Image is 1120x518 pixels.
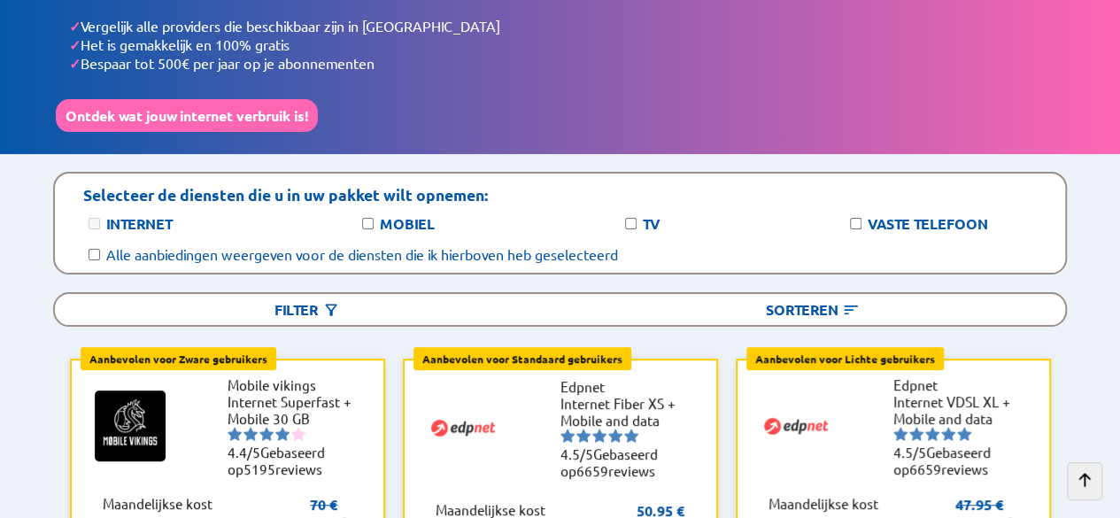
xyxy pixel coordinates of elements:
[310,495,337,514] s: 70 €
[228,444,360,477] li: Gebaseerd op reviews
[56,99,318,132] button: Ontdek wat jouw internet verbruik is!
[560,445,693,479] li: Gebaseerd op reviews
[228,427,242,441] img: starnr1
[69,54,1064,73] li: Bespaar tot 500€ per jaar op je abonnementen
[69,17,81,35] span: ✓
[560,429,575,443] img: starnr1
[89,352,267,366] b: Aanbevolen voor Zware gebruikers
[422,352,622,366] b: Aanbevolen voor Standaard gebruikers
[560,445,593,462] span: 4.5/5
[608,429,622,443] img: starnr4
[380,214,435,233] label: Mobiel
[957,427,971,441] img: starnr5
[428,392,498,463] img: Logo of Edpnet
[955,495,1003,514] s: 47.95 €
[83,184,488,205] p: Selecteer de diensten die u in uw pakket wilt opnemen:
[275,427,290,441] img: starnr4
[925,427,939,441] img: starnr3
[106,245,618,263] label: Alle aanbiedingen weergeven voor de diensten die ik hierboven heb geselecteerd
[243,427,258,441] img: starnr2
[95,390,166,461] img: Logo of Mobile vikings
[69,54,81,73] span: ✓
[69,35,81,54] span: ✓
[560,294,1066,325] div: Sorteren
[893,444,926,460] span: 4.5/5
[106,214,172,233] label: Internet
[69,35,1064,54] li: Het is gemakkelijk en 100% gratis
[909,427,923,441] img: starnr2
[893,393,1026,427] li: Internet VDSL XL + Mobile and data
[842,301,860,319] img: Button open the sorting menu
[69,17,1064,35] li: Vergelijk alle providers die beschikbaar zijn in [GEOGRAPHIC_DATA]
[755,352,935,366] b: Aanbevolen voor Lichte gebruikers
[576,462,608,479] span: 6659
[761,390,831,461] img: Logo of Edpnet
[560,395,693,429] li: Internet Fiber XS + Mobile and data
[228,376,360,393] li: Mobile vikings
[868,214,988,233] label: Vaste Telefoon
[909,460,941,477] span: 6659
[228,393,360,427] li: Internet Superfast + Mobile 30 GB
[55,294,560,325] div: Filter
[893,444,1026,477] li: Gebaseerd op reviews
[893,427,908,441] img: starnr1
[893,376,1026,393] li: Edpnet
[228,444,260,460] span: 4.4/5
[643,214,660,233] label: TV
[941,427,955,441] img: starnr4
[592,429,606,443] img: starnr3
[560,378,693,395] li: Edpnet
[243,460,275,477] span: 5195
[291,427,305,441] img: starnr5
[624,429,638,443] img: starnr5
[322,301,340,319] img: Button open the filtering menu
[576,429,591,443] img: starnr2
[259,427,274,441] img: starnr3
